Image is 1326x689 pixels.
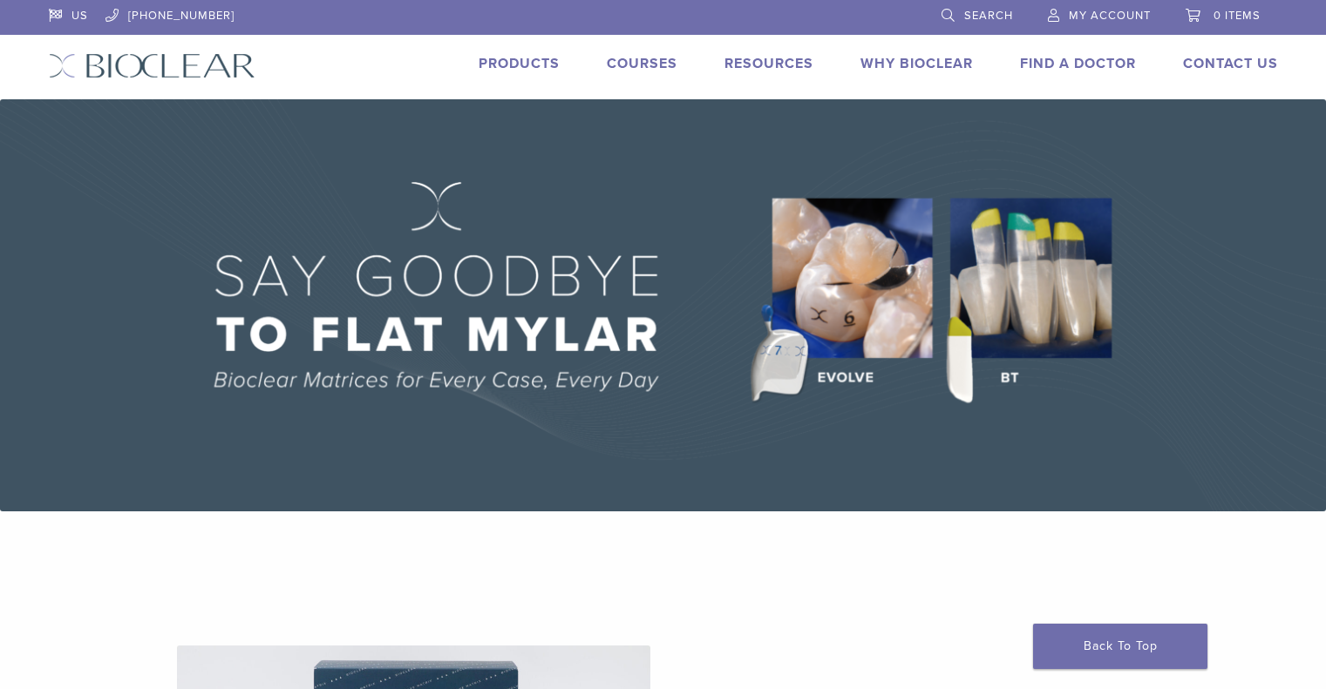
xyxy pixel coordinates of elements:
a: Back To Top [1033,624,1207,669]
span: Search [964,9,1013,23]
img: Bioclear [49,53,255,78]
a: Courses [607,55,677,72]
span: 0 items [1214,9,1261,23]
a: Why Bioclear [860,55,973,72]
span: My Account [1069,9,1151,23]
a: Resources [724,55,813,72]
a: Products [479,55,560,72]
a: Contact Us [1183,55,1278,72]
a: Find A Doctor [1020,55,1136,72]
